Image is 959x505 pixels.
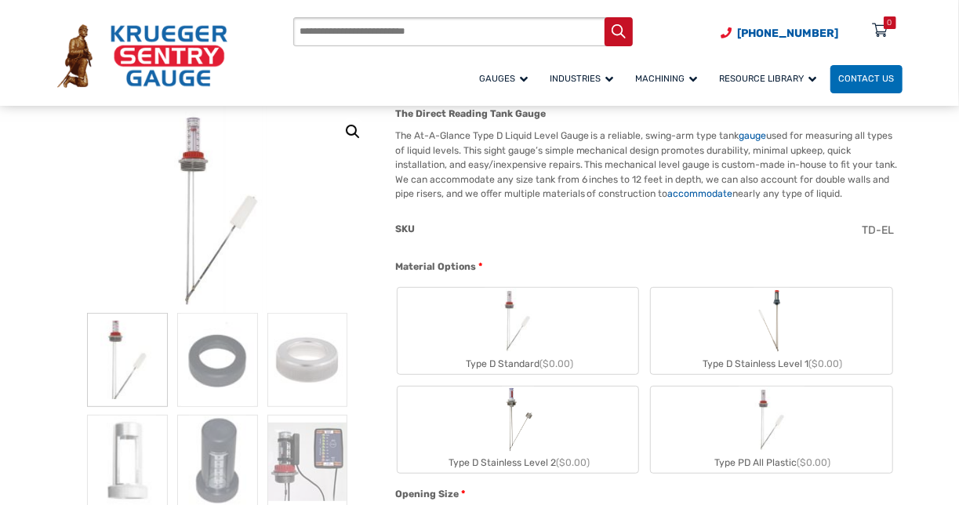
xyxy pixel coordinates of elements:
span: TD-EL [863,223,895,237]
span: Machining [635,73,697,84]
span: Resource Library [719,73,816,84]
a: Resource Library [711,63,830,95]
img: Krueger Sentry Gauge [57,24,227,87]
span: ($0.00) [797,457,831,468]
a: Machining [627,63,711,95]
span: Opening Size [395,489,459,500]
span: [PHONE_NUMBER] [738,27,839,40]
img: At A Glance - Image 3 [267,313,347,407]
abbr: required [461,487,465,501]
label: Type D Stainless Level 2 [398,387,638,473]
span: ($0.00) [556,457,590,468]
span: Industries [550,73,613,84]
a: Gauges [471,63,542,95]
a: accommodate [668,188,733,199]
div: Type D Standard [398,354,638,374]
p: The At-A-Glance Type D Liquid Level Gauge is a reliable, swing-arm type tank used for measuring a... [395,129,903,201]
div: 0 [888,16,892,29]
img: Chemical Sight Gauge [754,288,790,354]
label: Type D Stainless Level 1 [651,288,892,374]
a: gauge [739,130,767,141]
a: Phone Number (920) 434-8860 [721,25,839,42]
abbr: required [478,260,482,274]
span: Gauges [479,73,528,84]
img: At A Glance [87,313,167,407]
span: Material Options [395,261,476,272]
span: Contact Us [838,73,894,84]
img: At A Glance [136,107,300,313]
label: Type D Standard [398,288,638,374]
label: Type PD All Plastic [651,387,892,473]
img: At A Glance - Image 2 [177,313,257,407]
div: Type PD All Plastic [651,452,892,473]
div: Type D Stainless Level 1 [651,354,892,374]
span: ($0.00) [809,358,843,369]
a: Industries [542,63,627,95]
span: ($0.00) [539,358,573,369]
a: View full-screen image gallery [339,118,367,146]
strong: The Direct Reading Tank Gauge [395,108,546,119]
a: Contact Us [830,65,903,93]
div: Type D Stainless Level 2 [398,452,638,473]
span: SKU [395,223,415,234]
